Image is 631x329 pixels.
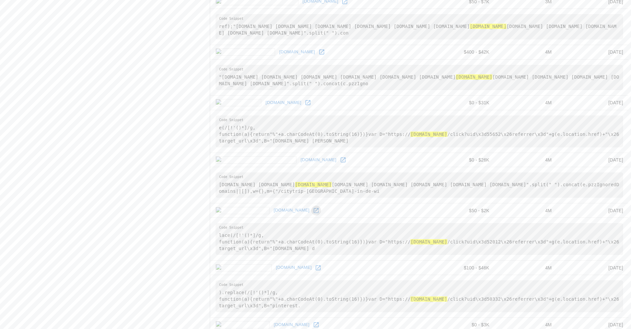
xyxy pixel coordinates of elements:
td: 4M [495,153,557,167]
td: [DATE] [557,261,628,275]
pre: lace(/[!'()*]/g, function(a){return"%"+a.charCodeAt(0).toString(16)})}var D="https:// /click?uid\... [216,223,623,255]
img: vrijemeid.nl icon [216,321,269,328]
hl: [DOMAIN_NAME] [456,74,493,80]
td: $50 - $2K [429,203,495,218]
td: 4M [495,45,557,60]
hl: [DOMAIN_NAME] [410,296,447,302]
td: $100 - $46K [429,261,495,275]
td: $400 - $42K [429,45,495,60]
a: [DOMAIN_NAME] [299,155,338,165]
pre: "[DOMAIN_NAME] [DOMAIN_NAME] [DOMAIN_NAME] [DOMAIN_NAME] [DOMAIN_NAME] [DOMAIN_NAME] [DOMAIN_NAME... [216,65,623,90]
hl: [DOMAIN_NAME] [410,132,447,137]
td: 4M [495,261,557,275]
td: 4M [495,95,557,110]
img: period.nl icon [216,99,261,106]
a: Open goodgirlscompany.nl in new window [338,155,348,165]
td: 4M [495,203,557,218]
td: $0 - $31K [429,95,495,110]
hl: [DOMAIN_NAME] [410,239,447,244]
a: Open careerwise.nl in new window [317,47,327,57]
img: careerwise.nl icon [216,48,275,56]
td: [DATE] [557,153,628,167]
a: [DOMAIN_NAME] [274,263,314,273]
hl: [DOMAIN_NAME] [295,182,332,187]
a: Open period.nl in new window [303,98,313,108]
img: sarahsmit.nl icon [216,264,272,271]
td: [DATE] [557,203,628,218]
a: Open sarahsmit.nl in new window [313,263,323,273]
pre: ).replace(/[!'()*]/g, function(a){return"%"+a.charCodeAt(0).toString(16)})}var D="https:// /click... [216,280,623,312]
hl: [DOMAIN_NAME] [470,24,506,29]
a: [DOMAIN_NAME] [264,98,303,108]
a: [DOMAIN_NAME] [272,205,311,215]
pre: [DOMAIN_NAME] [DOMAIN_NAME] [DOMAIN_NAME] [DOMAIN_NAME] [DOMAIN_NAME] [DOMAIN_NAME] [DOMAIN_NAME]... [216,172,623,198]
a: Open techness.nl in new window [311,206,321,215]
img: goodgirlscompany.nl icon [216,156,296,164]
td: $0 - $26K [429,153,495,167]
pre: ref);"[DOMAIN_NAME] [DOMAIN_NAME] [DOMAIN_NAME] [DOMAIN_NAME] [DOMAIN_NAME] [DOMAIN_NAME] [DOMAIN... [216,14,623,39]
a: [DOMAIN_NAME] [278,47,317,57]
pre: e(/[!'()*]/g, function(a){return"%"+a.charCodeAt(0).toString(16)})}var D="https:// /click?uid\x3d... [216,115,623,147]
td: [DATE] [557,95,628,110]
td: [DATE] [557,45,628,60]
img: techness.nl icon [216,207,269,214]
